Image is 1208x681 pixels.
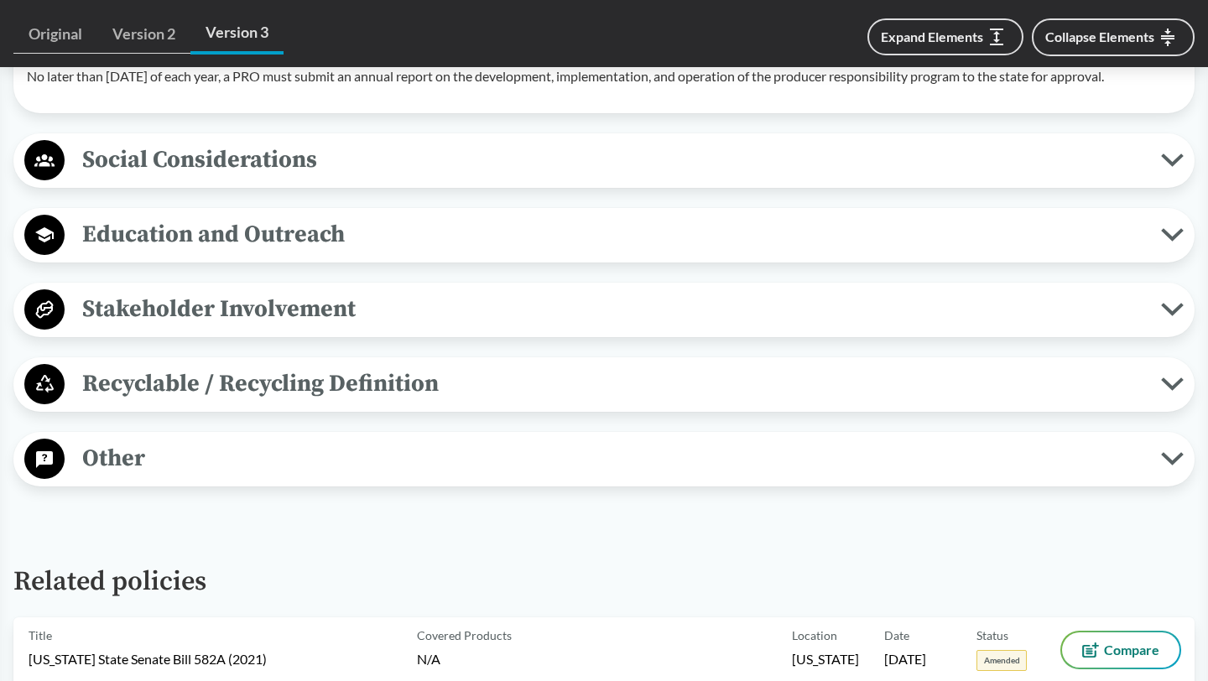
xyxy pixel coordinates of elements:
[27,66,1181,86] p: No later than [DATE] of each year, a PRO must submit an annual report on the development, impleme...
[884,626,909,644] span: Date
[65,365,1161,403] span: Recyclable / Recycling Definition
[976,650,1027,671] span: Amended
[1104,643,1159,657] span: Compare
[19,139,1189,182] button: Social Considerations
[29,626,52,644] span: Title
[65,216,1161,253] span: Education and Outreach
[792,626,837,644] span: Location
[884,650,926,668] span: [DATE]
[19,363,1189,406] button: Recyclable / Recycling Definition
[65,439,1161,477] span: Other
[417,626,512,644] span: Covered Products
[19,438,1189,481] button: Other
[417,651,440,667] span: N/A
[792,650,859,668] span: [US_STATE]
[1062,632,1179,668] button: Compare
[1032,18,1195,56] button: Collapse Elements
[65,141,1161,179] span: Social Considerations
[19,289,1189,331] button: Stakeholder Involvement
[19,214,1189,257] button: Education and Outreach
[190,13,284,55] a: Version 3
[13,15,97,54] a: Original
[976,626,1008,644] span: Status
[13,527,1195,597] h2: Related policies
[65,290,1161,328] span: Stakeholder Involvement
[97,15,190,54] a: Version 2
[867,18,1023,55] button: Expand Elements
[29,650,267,668] span: [US_STATE] State Senate Bill 582A (2021)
